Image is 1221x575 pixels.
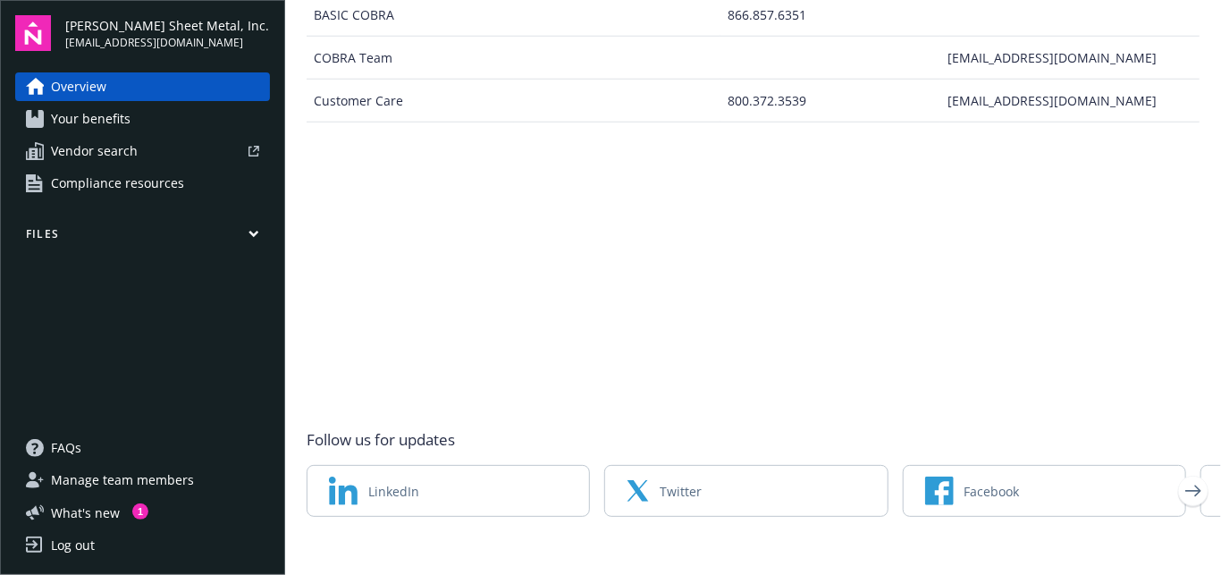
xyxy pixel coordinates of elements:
a: Overview [15,72,270,101]
img: navigator-logo.svg [15,15,51,51]
div: 1 [132,503,148,520]
a: Next [1179,477,1208,505]
div: Log out [51,531,95,560]
div: [EMAIL_ADDRESS][DOMAIN_NAME] [940,37,1200,80]
span: LinkedIn [368,482,419,501]
span: Twitter [660,482,702,501]
button: Files [15,226,270,249]
a: Manage team members [15,466,270,495]
div: [EMAIL_ADDRESS][DOMAIN_NAME] [940,80,1200,123]
span: Manage team members [51,466,194,495]
span: [PERSON_NAME] Sheet Metal, Inc. [65,16,269,35]
span: Overview [51,72,106,101]
div: Customer Care [307,80,514,123]
div: 800.372.3539 [720,80,940,123]
a: Twitter [604,465,888,517]
span: FAQs [51,434,81,462]
a: Compliance resources [15,169,270,198]
span: Vendor search [51,137,138,165]
span: What ' s new [51,503,120,522]
span: Compliance resources [51,169,184,198]
button: [PERSON_NAME] Sheet Metal, Inc.[EMAIL_ADDRESS][DOMAIN_NAME] [65,15,270,51]
a: Your benefits [15,105,270,133]
a: Vendor search [15,137,270,165]
button: What's new1 [15,503,148,522]
a: Facebook [903,465,1186,517]
div: COBRA Team [307,37,514,80]
a: FAQs [15,434,270,462]
span: Facebook [964,482,1020,501]
span: [EMAIL_ADDRESS][DOMAIN_NAME] [65,35,269,51]
span: Your benefits [51,105,131,133]
span: Follow us for updates [307,429,455,451]
a: LinkedIn [307,465,590,517]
